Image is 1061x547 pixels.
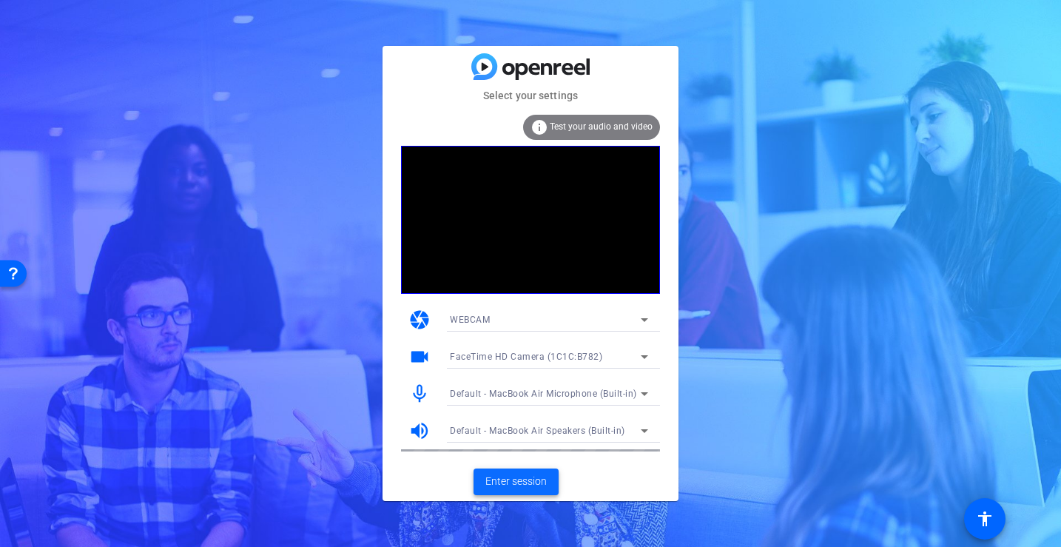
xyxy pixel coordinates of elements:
[450,315,490,325] span: WEBCAM
[976,510,994,528] mat-icon: accessibility
[474,469,559,495] button: Enter session
[471,53,590,79] img: blue-gradient.svg
[408,309,431,331] mat-icon: camera
[450,389,637,399] span: Default - MacBook Air Microphone (Built-in)
[450,352,602,362] span: FaceTime HD Camera (1C1C:B782)
[408,420,431,442] mat-icon: volume_up
[550,121,653,132] span: Test your audio and video
[408,346,431,368] mat-icon: videocam
[485,474,547,489] span: Enter session
[383,87,678,104] mat-card-subtitle: Select your settings
[530,118,548,136] mat-icon: info
[408,383,431,405] mat-icon: mic_none
[450,426,625,436] span: Default - MacBook Air Speakers (Built-in)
